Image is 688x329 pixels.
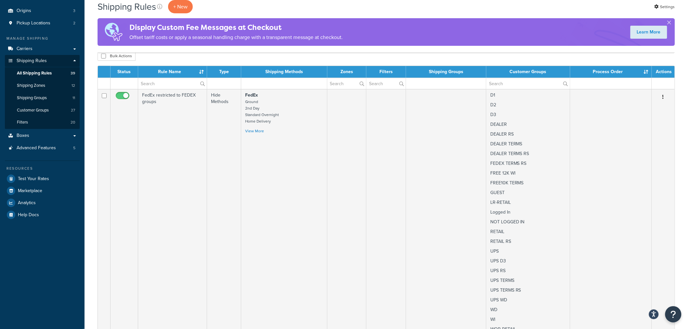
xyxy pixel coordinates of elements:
[18,212,39,218] span: Help Docs
[5,5,80,17] a: Origins 3
[652,66,675,78] th: Actions
[18,200,36,206] span: Analytics
[17,95,47,101] span: Shipping Groups
[17,133,29,138] span: Boxes
[71,120,75,125] span: 20
[5,67,80,79] a: All Shipping Rules 39
[665,306,681,322] button: Open Resource Center
[570,66,652,78] th: Process Order : activate to sort column ascending
[241,66,327,78] th: Shipping Methods
[138,78,207,89] input: Search
[490,160,566,167] p: FEDEX TERMS RS
[366,66,406,78] th: Filters
[5,55,80,129] li: Shipping Rules
[129,33,343,42] p: Offset tariff costs or apply a seasonal handling charge with a transparent message at checkout.
[490,141,566,147] p: DEALER TERMS
[5,142,80,154] li: Advanced Features
[490,112,566,118] p: D3
[5,116,80,128] li: Filters
[5,173,80,185] a: Test Your Rates
[5,197,80,209] a: Analytics
[490,307,566,313] p: WD
[245,128,264,134] a: View More
[486,66,570,78] th: Customer Groups
[72,83,75,88] span: 12
[73,20,75,26] span: 2
[17,58,47,64] span: Shipping Rules
[17,8,31,14] span: Origins
[490,121,566,128] p: DEALER
[630,26,667,39] a: Learn More
[5,36,80,41] div: Manage Shipping
[5,116,80,128] a: Filters 20
[5,67,80,79] li: All Shipping Rules
[73,95,75,101] span: 11
[129,22,343,33] h4: Display Custom Fee Messages at Checkout
[71,108,75,113] span: 27
[490,209,566,216] p: Logged In
[327,78,366,89] input: Search
[5,80,80,92] li: Shipping Zones
[5,43,80,55] a: Carriers
[17,71,52,76] span: All Shipping Rules
[17,145,56,151] span: Advanced Features
[17,46,33,52] span: Carriers
[138,66,207,78] th: Rule Name : activate to sort column ascending
[5,142,80,154] a: Advanced Features 5
[111,66,138,78] th: Status
[490,131,566,138] p: DEALER RS
[5,55,80,67] a: Shipping Rules
[17,120,28,125] span: Filters
[490,190,566,196] p: GUEST
[18,188,42,194] span: Marketplace
[5,17,80,29] li: Pickup Locations
[17,108,49,113] span: Customer Groups
[490,151,566,157] p: DEALER TERMS RS
[73,8,75,14] span: 3
[490,170,566,177] p: FREE 12K WI
[5,5,80,17] li: Origins
[5,130,80,142] a: Boxes
[5,92,80,104] li: Shipping Groups
[17,20,50,26] span: Pickup Locations
[5,104,80,116] a: Customer Groups 27
[490,258,566,264] p: UPS D3
[655,2,675,11] a: Settings
[490,180,566,186] p: FREE10K TERMS
[5,166,80,171] div: Resources
[245,92,258,99] strong: FedEx
[490,287,566,294] p: UPS TERMS RS
[490,268,566,274] p: UPS RS
[17,83,45,88] span: Shipping Zones
[245,99,279,124] small: Ground 2nd Day Standard Overnight Home Delivery
[490,277,566,284] p: UPS TERMS
[207,66,241,78] th: Type
[5,209,80,221] a: Help Docs
[5,80,80,92] a: Shipping Zones 12
[490,102,566,108] p: D2
[5,104,80,116] li: Customer Groups
[5,17,80,29] a: Pickup Locations 2
[490,316,566,323] p: WI
[490,219,566,225] p: NOT LOGGED IN
[73,145,75,151] span: 5
[366,78,406,89] input: Search
[18,176,49,182] span: Test Your Rates
[5,185,80,197] a: Marketplace
[5,92,80,104] a: Shipping Groups 11
[490,248,566,255] p: UPS
[98,0,156,13] h1: Shipping Rules
[490,297,566,303] p: UPS WD
[490,199,566,206] p: LR-RETAIL
[98,51,136,61] button: Bulk Actions
[406,66,486,78] th: Shipping Groups
[98,18,129,46] img: duties-banner-06bc72dcb5fe05cb3f9472aba00be2ae8eb53ab6f0d8bb03d382ba314ac3c341.png
[490,238,566,245] p: RETAIL RS
[71,71,75,76] span: 39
